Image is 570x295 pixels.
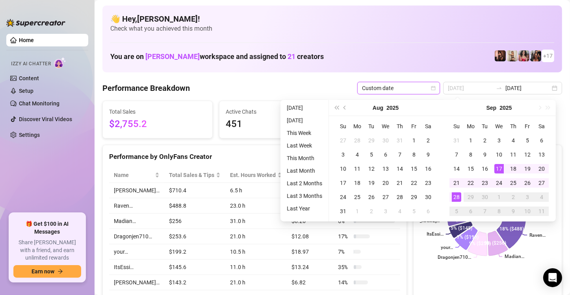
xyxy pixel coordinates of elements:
[287,244,333,260] td: $18.97
[350,176,364,190] td: 2025-08-18
[478,162,492,176] td: 2025-09-16
[407,190,421,204] td: 2025-08-29
[6,19,65,27] img: logo-BBDzfeDw.svg
[350,147,364,162] td: 2025-08-04
[13,265,81,278] button: Earn nowarrow-right
[395,164,405,173] div: 14
[102,83,190,94] h4: Performance Breakdown
[431,86,436,90] span: calendar
[381,178,390,188] div: 20
[284,179,325,188] li: Last 2 Months
[407,147,421,162] td: 2025-08-08
[506,162,520,176] td: 2025-09-18
[287,229,333,244] td: $12.08
[338,192,348,202] div: 24
[364,133,379,147] td: 2025-07-29
[379,119,393,133] th: We
[523,192,532,202] div: 3
[164,198,225,214] td: $488.8
[452,192,461,202] div: 28
[466,192,475,202] div: 29
[225,214,287,229] td: 31.0 h
[448,84,493,92] input: Start date
[164,183,225,198] td: $710.4
[423,178,433,188] div: 23
[407,162,421,176] td: 2025-08-15
[520,176,535,190] td: 2025-09-26
[109,214,164,229] td: Madian…
[19,37,34,43] a: Home
[284,103,325,112] li: [DATE]
[109,275,164,290] td: [PERSON_NAME]…
[109,244,164,260] td: your…
[19,75,39,81] a: Content
[452,164,461,173] div: 14
[535,204,549,218] td: 2025-10-11
[506,119,520,133] th: Th
[478,176,492,190] td: 2025-09-23
[466,206,475,216] div: 6
[395,150,405,159] div: 7
[367,192,376,202] div: 26
[284,141,325,150] li: Last Week
[353,164,362,173] div: 11
[381,206,390,216] div: 3
[336,147,350,162] td: 2025-08-03
[464,204,478,218] td: 2025-10-06
[393,133,407,147] td: 2025-07-31
[409,150,419,159] div: 8
[509,136,518,145] div: 4
[350,119,364,133] th: Mo
[480,150,490,159] div: 9
[350,190,364,204] td: 2025-08-25
[478,190,492,204] td: 2025-09-30
[441,245,453,250] text: your…
[109,151,400,162] div: Performance by OnlyFans Creator
[19,116,72,122] a: Discover Viral Videos
[364,190,379,204] td: 2025-08-26
[423,192,433,202] div: 30
[452,206,461,216] div: 5
[509,178,518,188] div: 25
[543,268,562,287] div: Open Intercom Messenger
[509,164,518,173] div: 18
[284,204,325,213] li: Last Year
[452,178,461,188] div: 21
[409,178,419,188] div: 22
[520,119,535,133] th: Fr
[421,162,435,176] td: 2025-08-16
[494,150,504,159] div: 10
[407,119,421,133] th: Fr
[537,136,546,145] div: 6
[537,178,546,188] div: 27
[54,57,66,68] img: AI Chatter
[395,136,405,145] div: 31
[287,260,333,275] td: $13.24
[537,206,546,216] div: 11
[520,190,535,204] td: 2025-10-03
[499,100,512,116] button: Choose a year
[19,88,33,94] a: Setup
[381,192,390,202] div: 27
[350,204,364,218] td: 2025-09-01
[284,153,325,163] li: This Month
[423,206,433,216] div: 6
[421,119,435,133] th: Sa
[409,136,419,145] div: 1
[494,206,504,216] div: 8
[353,136,362,145] div: 28
[110,24,554,33] span: Check what you achieved this month
[393,176,407,190] td: 2025-08-21
[520,204,535,218] td: 2025-10-10
[505,84,550,92] input: End date
[336,162,350,176] td: 2025-08-10
[393,119,407,133] th: Th
[336,133,350,147] td: 2025-07-27
[336,204,350,218] td: 2025-08-31
[523,206,532,216] div: 10
[464,133,478,147] td: 2025-09-01
[13,239,81,262] span: Share [PERSON_NAME] with a friend, and earn unlimited rewards
[364,147,379,162] td: 2025-08-05
[164,244,225,260] td: $199.2
[367,136,376,145] div: 29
